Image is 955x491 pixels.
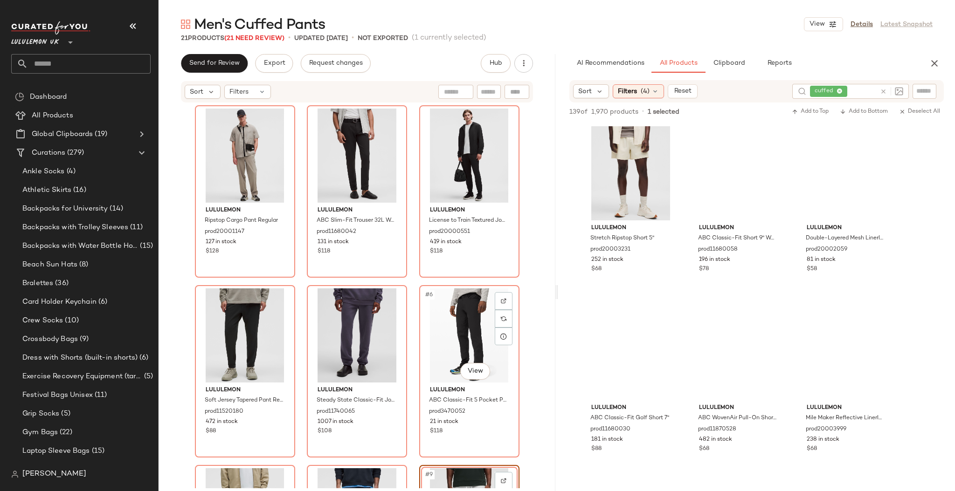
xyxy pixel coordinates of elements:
span: Lululemon UK [11,32,59,48]
span: [PERSON_NAME] [22,469,86,480]
span: View [809,20,825,28]
span: • [288,33,291,44]
span: (8) [77,259,88,270]
span: 139 of [569,107,588,117]
span: ABC Classic-Fit Short 9" WovenAir [698,234,777,243]
span: lululemon [807,404,886,412]
span: 1,970 products [591,107,638,117]
img: LM5AY0S_0001_1 [310,109,404,203]
img: LM5BL3S_070108_1 [198,109,292,203]
span: 238 in stock [807,436,839,444]
span: • [352,33,354,44]
span: $118 [430,247,443,256]
img: svg%3e [501,478,506,484]
span: Reset [673,88,691,95]
span: $68 [807,445,817,453]
span: $68 [699,445,709,453]
span: (4) [641,87,650,96]
img: svg%3e [181,20,190,29]
span: ABC WovenAir Pull-On Short 5" [698,414,777,423]
span: Ripstop Cargo Pant Regular [205,217,278,225]
span: (14) [108,204,123,214]
span: Global Clipboards [32,129,93,140]
span: 482 in stock [699,436,732,444]
span: (21 Need Review) [224,35,284,42]
img: svg%3e [501,316,506,321]
span: • [642,108,644,116]
span: (10) [63,315,79,326]
span: Filters [618,87,637,96]
span: prod20000551 [429,228,470,236]
span: Crossbody Bags [22,334,78,345]
span: $118 [318,247,330,256]
span: Request changes [309,60,363,67]
span: Backpacks for University [22,204,108,214]
span: (9) [78,334,89,345]
span: All Products [32,110,73,121]
p: updated [DATE] [294,34,348,43]
span: (279) [65,148,84,158]
span: Card Holder Keychain [22,297,97,307]
span: (1 currently selected) [412,33,486,44]
span: $128 [206,247,219,256]
span: $88 [591,445,602,453]
span: Hub [489,60,502,67]
span: Laptop Sleeve Bags [22,446,90,457]
img: svg%3e [501,298,506,304]
span: #9 [424,470,435,479]
span: prod20002059 [806,245,847,254]
span: All Products [659,60,698,67]
div: Products [181,34,284,43]
span: Steady State Classic-Fit Jogger Regular [317,396,395,405]
span: ABC Classic-Fit 5 Pocket Pant 37L Warpstreme [429,396,508,405]
span: Beach Sun Hats [22,259,77,270]
p: Not Exported [358,34,408,43]
span: 472 in stock [206,418,238,426]
span: Export [263,60,285,67]
span: Reports [767,60,791,67]
span: Gym Bags [22,427,58,438]
span: #6 [424,290,435,300]
span: (11) [128,222,143,233]
span: (11) [93,390,107,401]
img: LM5BFGS_0001_1 [422,109,516,203]
button: View [460,363,490,380]
span: (16) [71,185,86,196]
span: lululemon [206,386,284,395]
span: (5) [142,371,153,382]
span: (4) [65,166,76,177]
img: svg%3e [11,471,19,478]
span: cuffed [815,87,837,95]
span: lululemon [206,206,284,215]
span: Grip Socks [22,409,59,419]
span: lululemon [699,224,778,232]
img: LM5970T_0001_1 [422,288,516,382]
span: $78 [699,265,709,273]
span: prod11520180 [205,408,243,416]
span: (15) [138,241,153,252]
span: (22) [58,427,72,438]
img: LM5BBRS_1263_1 [310,288,404,382]
span: $108 [318,427,332,436]
img: svg%3e [798,87,806,95]
span: (19) [93,129,107,140]
span: 1 selected [648,107,679,117]
span: License to Train Textured Jogger Regular [429,217,508,225]
span: Add to Top [792,109,829,115]
span: prod20003999 [806,425,846,434]
button: View [804,17,843,31]
span: Exercise Recovery Equipment (target mobility + muscle recovery equipment) [22,371,142,382]
span: $68 [591,265,602,273]
span: lululemon [318,206,396,215]
span: (15) [90,446,105,457]
span: (21) [90,464,104,475]
span: $58 [807,265,817,273]
span: 21 [181,35,188,42]
span: prod11680058 [698,245,738,254]
button: Add to Top [788,106,832,117]
button: Add to Bottom [836,106,892,117]
span: (6) [138,353,148,363]
span: Double-Layered Mesh Linerless Short 5" [806,234,885,243]
span: Longline Sports Bra [22,464,90,475]
span: Mile Maker Reflective Linerless Short 6" [806,414,885,423]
